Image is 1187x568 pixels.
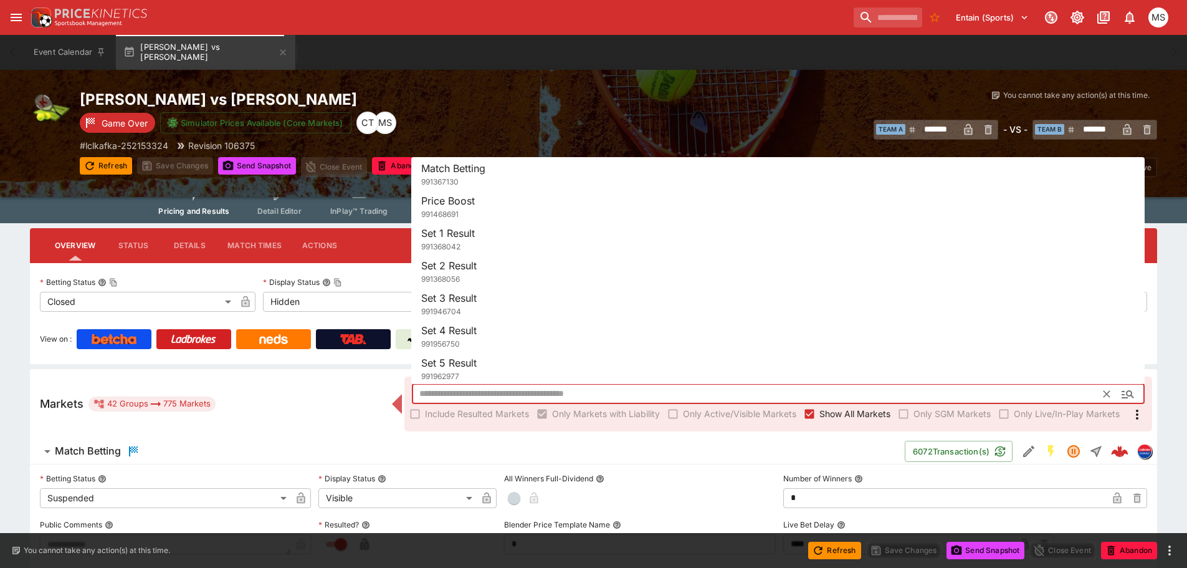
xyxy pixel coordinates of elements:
[1118,6,1141,29] button: Notifications
[374,112,396,134] div: Matthew Scott
[5,6,27,29] button: open drawer
[504,473,593,484] p: All Winners Full-Dividend
[421,162,485,175] span: Match Betting
[356,112,379,134] div: Cameron Tarver
[925,7,945,27] button: No Bookmarks
[330,206,388,216] span: InPlay™ Trading
[102,117,148,130] p: Game Over
[421,259,477,272] span: Set 2 Result
[40,277,95,287] p: Betting Status
[1066,444,1081,459] svg: Suspended
[160,112,351,133] button: Simulator Prices Available (Core Markets)
[109,278,118,287] button: Copy To Clipboard
[98,278,107,287] button: Betting StatusCopy To Clipboard
[318,473,375,484] p: Display Status
[372,157,428,175] button: Abandon
[1101,542,1157,559] button: Abandon
[905,441,1013,462] button: 6072Transaction(s)
[24,545,170,556] p: You cannot take any action(s) at this time.
[158,206,229,216] span: Pricing and Results
[1092,6,1115,29] button: Documentation
[1097,384,1117,404] button: Clear
[1111,443,1128,460] img: logo-cerberus--red.svg
[148,179,1038,223] div: Event type filters
[40,473,95,484] p: Betting Status
[40,488,291,508] div: Suspended
[1117,383,1139,405] button: Close
[30,90,70,130] img: tennis.png
[161,231,217,261] button: Details
[421,242,460,251] span: 991368042
[1003,123,1027,136] h6: - VS -
[217,231,292,261] button: Match Times
[80,157,132,175] button: Refresh
[55,21,122,26] img: Sportsbook Management
[421,324,477,337] span: Set 4 Result
[421,357,477,369] span: Set 5 Result
[322,278,331,287] button: Display StatusCopy To Clipboard
[105,231,161,261] button: Status
[421,177,459,186] span: 991367130
[171,334,216,344] img: Ladbrokes
[188,139,255,152] p: Revision 106375
[1145,4,1172,31] button: Matthew Scott
[45,231,105,261] button: Overview
[26,35,113,70] button: Event Calendar
[1014,407,1120,420] span: Only Live/In-Play Markets
[80,139,168,152] p: Copy To Clipboard
[837,521,846,529] button: Live Bet Delay
[421,339,460,349] span: 991956750
[257,206,302,216] span: Detail Editor
[683,407,796,420] span: Only Active/Visible Markets
[421,307,461,316] span: 991946704
[1162,543,1177,558] button: more
[1062,440,1085,463] button: Suspended
[783,519,834,530] p: Live Bet Delay
[946,542,1024,559] button: Send Snapshot
[55,9,147,18] img: PriceKinetics
[421,209,459,219] span: 991468691
[40,292,236,312] div: Closed
[1137,444,1152,459] div: lclkafka
[1003,90,1150,101] p: You cannot take any action(s) at this time.
[40,329,72,349] label: View on :
[421,227,475,239] span: Set 1 Result
[1101,543,1157,556] span: Mark an event as closed and abandoned.
[421,195,475,207] span: Price Boost
[819,407,890,420] span: Show All Markets
[421,292,477,304] span: Set 3 Result
[913,407,991,420] span: Only SGM Markets
[421,372,459,381] span: 991962977
[552,407,660,420] span: Only Markets with Liability
[854,474,863,483] button: Number of Winners
[396,329,470,349] a: Cerberus
[1035,124,1064,135] span: Team B
[408,334,417,344] img: Cerberus
[421,274,460,284] span: 991368056
[1066,6,1089,29] button: Toggle light/dark mode
[596,474,604,483] button: All Winners Full-Dividend
[504,519,610,530] p: Blender Price Template Name
[808,542,860,559] button: Refresh
[1085,440,1107,463] button: Straight
[30,439,905,464] button: Match Betting
[1107,439,1132,464] a: 847141a5-e4e1-4518-bd9f-2c24031b7245
[425,407,529,420] span: Include Resulted Markets
[105,521,113,529] button: Public Comments
[292,231,348,261] button: Actions
[55,445,121,458] h6: Match Betting
[876,124,905,135] span: Team A
[92,334,136,344] img: Betcha
[1111,443,1128,460] div: 847141a5-e4e1-4518-bd9f-2c24031b7245
[333,278,342,287] button: Copy To Clipboard
[27,5,52,30] img: PriceKinetics Logo
[1040,440,1062,463] button: SGM Enabled
[263,292,459,312] div: Hidden
[40,519,102,530] p: Public Comments
[1018,440,1040,463] button: Edit Detail
[263,277,320,287] p: Display Status
[93,397,211,412] div: 42 Groups 775 Markets
[361,521,370,529] button: Resulted?
[1130,407,1145,422] svg: More
[218,157,296,175] button: Send Snapshot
